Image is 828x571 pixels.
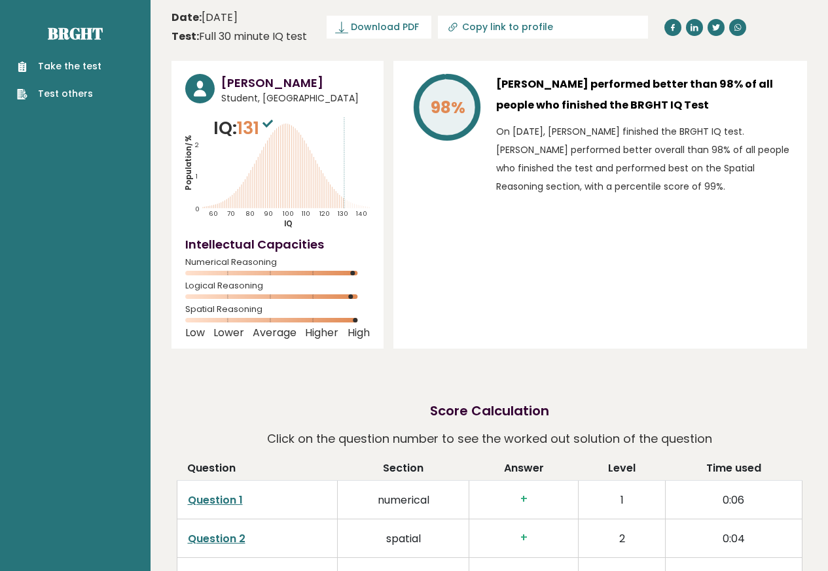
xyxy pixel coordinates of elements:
[245,209,255,218] tspan: 80
[496,122,793,196] p: On [DATE], [PERSON_NAME] finished the BRGHT IQ test. [PERSON_NAME] performed better overall than ...
[264,209,273,218] tspan: 90
[338,460,469,481] th: Section
[327,16,431,39] a: Download PDF
[579,480,666,519] td: 1
[469,460,579,481] th: Answer
[195,205,200,213] tspan: 0
[666,480,802,519] td: 0:06
[666,519,802,557] td: 0:04
[319,209,330,218] tspan: 120
[302,209,310,218] tspan: 110
[209,209,218,218] tspan: 60
[480,531,567,545] h3: +
[348,330,370,336] span: High
[183,135,194,190] tspan: Population/%
[267,427,712,451] p: Click on the question number to see the worked out solution of the question
[185,235,370,253] h4: Intellectual Capacities
[213,330,244,336] span: Lower
[177,460,338,481] th: Question
[666,460,802,481] th: Time used
[17,87,101,101] a: Test others
[227,209,235,218] tspan: 70
[496,74,793,116] h3: [PERSON_NAME] performed better than 98% of all people who finished the BRGHT IQ Test
[185,307,370,312] span: Spatial Reasoning
[338,480,469,519] td: numerical
[171,29,307,44] div: Full 30 minute IQ test
[171,10,238,26] time: [DATE]
[356,209,367,218] tspan: 140
[431,96,465,119] tspan: 98%
[338,519,469,557] td: spatial
[305,330,338,336] span: Higher
[338,209,348,218] tspan: 130
[430,401,549,421] h2: Score Calculation
[579,519,666,557] td: 2
[185,283,370,288] span: Logical Reasoning
[579,460,666,481] th: Level
[221,92,370,105] span: Student, [GEOGRAPHIC_DATA]
[196,172,198,181] tspan: 1
[480,493,567,506] h3: +
[171,10,202,25] b: Date:
[171,29,199,44] b: Test:
[188,493,243,508] a: Question 1
[195,141,199,149] tspan: 2
[185,260,370,265] span: Numerical Reasoning
[213,115,276,141] p: IQ:
[253,330,297,336] span: Average
[185,330,205,336] span: Low
[188,531,245,546] a: Question 2
[237,116,276,140] span: 131
[351,20,419,34] span: Download PDF
[221,74,370,92] h3: [PERSON_NAME]
[284,218,293,229] tspan: IQ
[48,23,103,44] a: Brght
[282,209,293,218] tspan: 100
[17,60,101,73] a: Take the test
